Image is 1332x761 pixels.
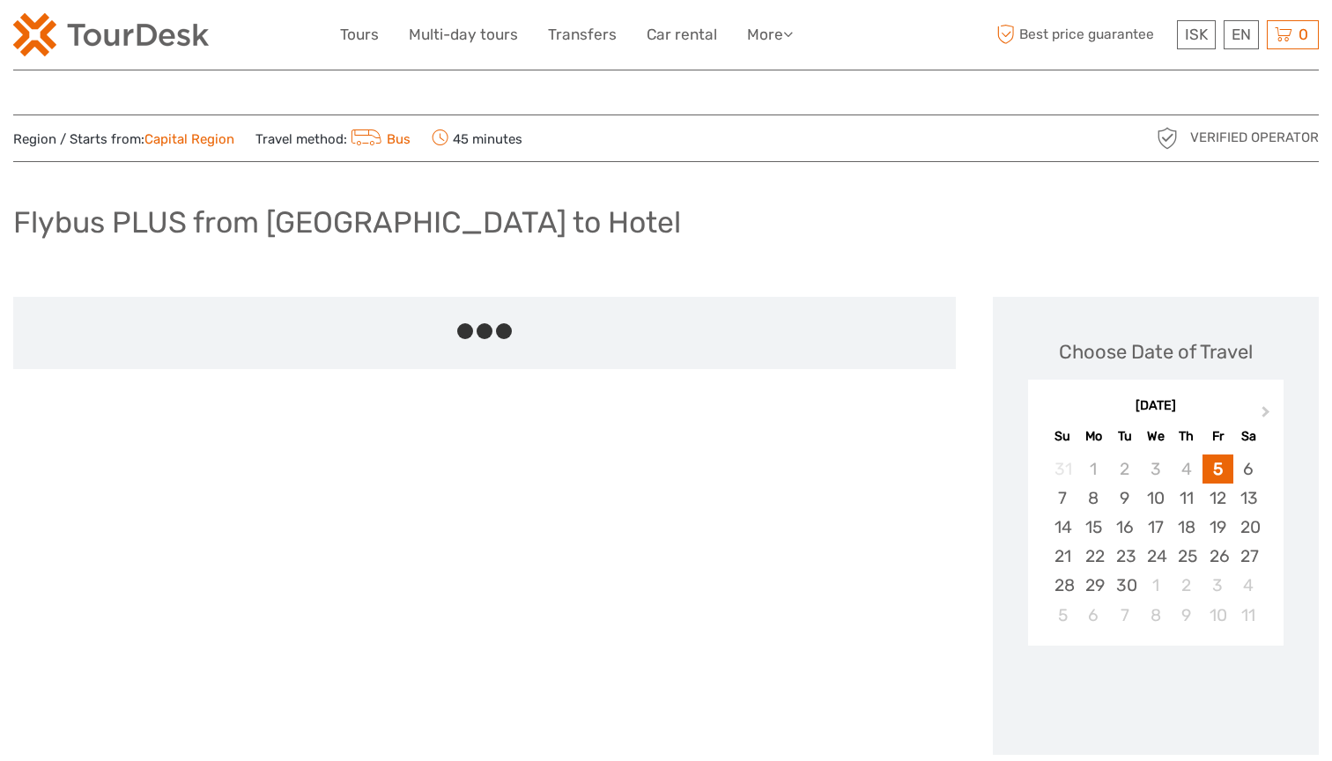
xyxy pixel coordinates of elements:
[1202,454,1233,484] div: Choose Friday, September 5th, 2025
[1233,454,1264,484] div: Choose Saturday, September 6th, 2025
[409,22,518,48] a: Multi-day tours
[1171,601,1202,630] div: Choose Thursday, October 9th, 2025
[1047,425,1078,448] div: Su
[1109,484,1140,513] div: Choose Tuesday, September 9th, 2025
[1109,513,1140,542] div: Choose Tuesday, September 16th, 2025
[1296,26,1311,43] span: 0
[1224,20,1259,49] div: EN
[1202,542,1233,571] div: Choose Friday, September 26th, 2025
[13,130,234,149] span: Region / Starts from:
[1109,425,1140,448] div: Tu
[1185,26,1208,43] span: ISK
[1028,397,1284,416] div: [DATE]
[1140,571,1171,600] div: Choose Wednesday, October 1st, 2025
[1047,513,1078,542] div: Choose Sunday, September 14th, 2025
[1153,124,1181,152] img: verified_operator_grey_128.png
[1109,571,1140,600] div: Choose Tuesday, September 30th, 2025
[144,131,234,147] a: Capital Region
[1140,425,1171,448] div: We
[1140,542,1171,571] div: Choose Wednesday, September 24th, 2025
[340,22,379,48] a: Tours
[1233,601,1264,630] div: Choose Saturday, October 11th, 2025
[1171,484,1202,513] div: Choose Thursday, September 11th, 2025
[1047,601,1078,630] div: Choose Sunday, October 5th, 2025
[1171,425,1202,448] div: Th
[1202,484,1233,513] div: Choose Friday, September 12th, 2025
[1140,484,1171,513] div: Choose Wednesday, September 10th, 2025
[1171,542,1202,571] div: Choose Thursday, September 25th, 2025
[1202,425,1233,448] div: Fr
[747,22,793,48] a: More
[1078,571,1109,600] div: Choose Monday, September 29th, 2025
[1109,454,1140,484] div: Not available Tuesday, September 2nd, 2025
[1078,425,1109,448] div: Mo
[1171,571,1202,600] div: Choose Thursday, October 2nd, 2025
[1047,454,1078,484] div: Not available Sunday, August 31st, 2025
[1140,601,1171,630] div: Choose Wednesday, October 8th, 2025
[1047,571,1078,600] div: Choose Sunday, September 28th, 2025
[1109,542,1140,571] div: Choose Tuesday, September 23rd, 2025
[1078,484,1109,513] div: Choose Monday, September 8th, 2025
[1202,571,1233,600] div: Choose Friday, October 3rd, 2025
[647,22,717,48] a: Car rental
[548,22,617,48] a: Transfers
[1047,484,1078,513] div: Choose Sunday, September 7th, 2025
[1233,542,1264,571] div: Choose Saturday, September 27th, 2025
[1078,454,1109,484] div: Not available Monday, September 1st, 2025
[1033,454,1278,630] div: month 2025-09
[1233,425,1264,448] div: Sa
[13,204,681,240] h1: Flybus PLUS from [GEOGRAPHIC_DATA] to Hotel
[255,126,411,151] span: Travel method:
[1151,691,1162,703] div: Loading...
[1171,454,1202,484] div: Not available Thursday, September 4th, 2025
[1059,338,1253,366] div: Choose Date of Travel
[1233,513,1264,542] div: Choose Saturday, September 20th, 2025
[347,131,411,147] a: Bus
[993,20,1173,49] span: Best price guarantee
[1171,513,1202,542] div: Choose Thursday, September 18th, 2025
[1233,571,1264,600] div: Choose Saturday, October 4th, 2025
[1047,542,1078,571] div: Choose Sunday, September 21st, 2025
[1109,601,1140,630] div: Choose Tuesday, October 7th, 2025
[1190,129,1319,147] span: Verified Operator
[432,126,522,151] span: 45 minutes
[1078,601,1109,630] div: Choose Monday, October 6th, 2025
[13,13,209,56] img: 120-15d4194f-c635-41b9-a512-a3cb382bfb57_logo_small.png
[1078,542,1109,571] div: Choose Monday, September 22nd, 2025
[1140,513,1171,542] div: Choose Wednesday, September 17th, 2025
[1078,513,1109,542] div: Choose Monday, September 15th, 2025
[1140,454,1171,484] div: Not available Wednesday, September 3rd, 2025
[1202,513,1233,542] div: Choose Friday, September 19th, 2025
[1233,484,1264,513] div: Choose Saturday, September 13th, 2025
[1202,601,1233,630] div: Choose Friday, October 10th, 2025
[1254,402,1282,430] button: Next Month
